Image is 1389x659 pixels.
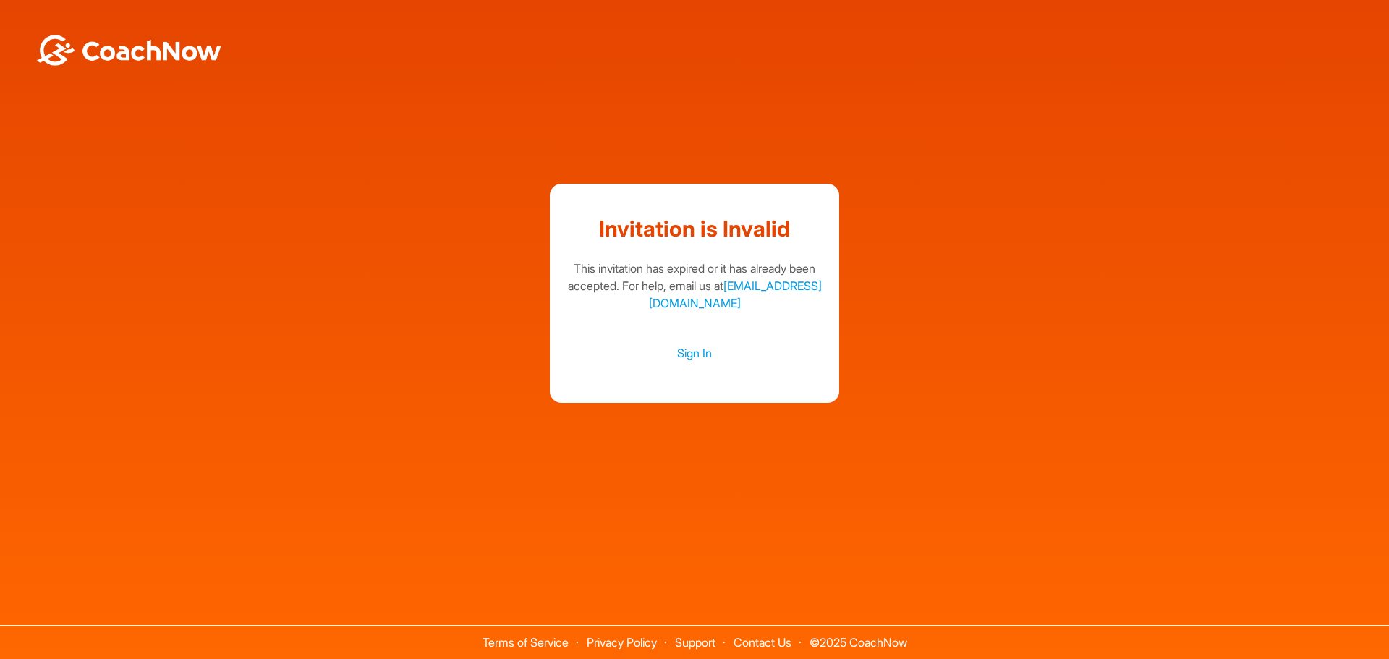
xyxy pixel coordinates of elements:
a: Support [675,635,715,650]
span: © 2025 CoachNow [802,626,914,648]
a: [EMAIL_ADDRESS][DOMAIN_NAME] [649,279,822,310]
img: BwLJSsUCoWCh5upNqxVrqldRgqLPVwmV24tXu5FoVAoFEpwwqQ3VIfuoInZCoVCoTD4vwADAC3ZFMkVEQFDAAAAAElFTkSuQmCC [35,35,223,66]
a: Terms of Service [483,635,569,650]
a: Contact Us [734,635,791,650]
a: Sign In [564,344,825,362]
div: This invitation has expired or it has already been accepted. For help, email us at [564,260,825,312]
h1: Invitation is Invalid [564,213,825,245]
a: Privacy Policy [587,635,657,650]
